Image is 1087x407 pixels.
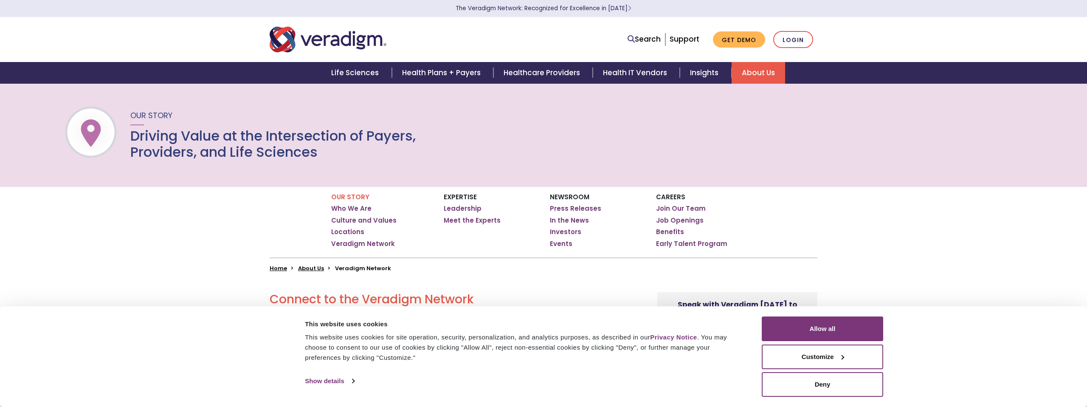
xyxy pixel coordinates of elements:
a: Get Demo [713,31,765,48]
button: Allow all [762,317,883,341]
a: In the News [550,216,589,225]
a: Login [773,31,813,48]
a: Press Releases [550,204,601,213]
a: Who We Are [331,204,372,213]
a: Privacy Notice [650,334,697,341]
a: Life Sciences [321,62,391,84]
a: Benefits [656,228,684,236]
strong: Speak with Veradigm [DATE] to request a demonstration or for more information on how we can help ... [668,300,807,345]
a: Job Openings [656,216,704,225]
div: This website uses cookies for site operation, security, personalization, and analytics purposes, ... [305,332,743,363]
a: Search [628,34,661,45]
a: Health IT Vendors [593,62,680,84]
a: About Us [732,62,785,84]
h1: Driving Value at the Intersection of Payers, Providers, and Life Sciences [130,128,417,161]
a: Insights [680,62,731,84]
a: Support [670,34,699,44]
a: The Veradigm Network: Recognized for Excellence in [DATE]Learn More [456,4,631,12]
a: Healthcare Providers [493,62,593,84]
a: Health Plans + Payers [392,62,493,84]
a: Events [550,240,572,248]
img: Veradigm logo [270,25,386,54]
a: Culture and Values [331,216,397,225]
a: Show details [305,375,354,387]
h2: Connect to the Veradigm Network [270,292,617,307]
button: Deny [762,372,883,397]
a: Early Talent Program [656,240,727,248]
a: About Us [298,264,324,272]
a: Locations [331,228,364,236]
a: Join Our Team [656,204,706,213]
div: This website uses cookies [305,319,743,329]
a: Veradigm Network [331,240,395,248]
span: Our Story [130,110,172,121]
span: Learn More [628,4,631,12]
button: Customize [762,345,883,369]
a: Home [270,264,287,272]
a: Leadership [444,204,482,213]
a: Investors [550,228,581,236]
a: Meet the Experts [444,216,501,225]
